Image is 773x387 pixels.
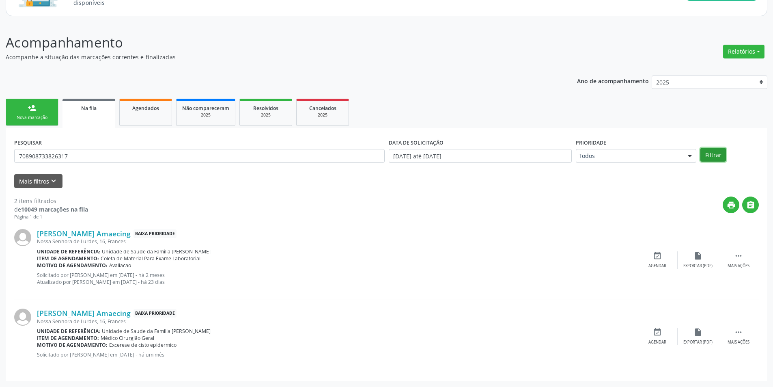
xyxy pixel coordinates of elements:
a: [PERSON_NAME] Amaecing [37,229,131,238]
img: img [14,309,31,326]
span: Não compareceram [182,105,229,112]
i: event_available [653,251,662,260]
button: print [723,197,739,213]
div: Agendar [648,339,666,345]
p: Acompanhamento [6,32,539,53]
i: insert_drive_file [693,328,702,337]
label: Prioridade [576,136,606,149]
a: [PERSON_NAME] Amaecing [37,309,131,318]
label: PESQUISAR [14,136,42,149]
div: 2025 [302,112,343,118]
input: Nome, CNS [14,149,385,163]
p: Solicitado por [PERSON_NAME] em [DATE] - há um mês [37,351,637,358]
div: 2 itens filtrados [14,197,88,205]
span: Unidade de Saude da Familia [PERSON_NAME] [102,248,211,255]
div: Exportar (PDF) [683,339,713,345]
span: Cancelados [309,105,336,112]
p: Ano de acompanhamento [577,76,649,86]
i: print [727,201,736,210]
b: Item de agendamento: [37,255,99,262]
button: Mais filtroskeyboard_arrow_down [14,174,62,188]
b: Motivo de agendamento: [37,342,108,348]
span: Avaliacao [109,262,131,269]
p: Acompanhe a situação das marcações correntes e finalizadas [6,53,539,61]
div: 2025 [182,112,229,118]
button: Filtrar [700,148,726,162]
div: Mais ações [728,339,749,345]
strong: 10049 marcações na fila [21,205,88,213]
b: Unidade de referência: [37,248,100,255]
div: Página 1 de 1 [14,214,88,221]
span: Baixa Prioridade [133,229,177,238]
i: keyboard_arrow_down [49,177,58,186]
button: Relatórios [723,45,764,58]
i:  [734,251,743,260]
b: Motivo de agendamento: [37,262,108,269]
i: event_available [653,328,662,337]
i:  [746,201,755,210]
b: Unidade de referência: [37,328,100,335]
div: de [14,205,88,214]
div: Agendar [648,263,666,269]
span: Unidade de Saude da Familia [PERSON_NAME] [102,328,211,335]
div: Exportar (PDF) [683,263,713,269]
span: Agendados [132,105,159,112]
label: DATA DE SOLICITAÇÃO [389,136,444,149]
div: person_add [28,104,37,112]
div: Nossa Senhora de Lurdes, 16, Frances [37,238,637,245]
b: Item de agendamento: [37,335,99,342]
div: Mais ações [728,263,749,269]
div: Nossa Senhora de Lurdes, 16, Frances [37,318,637,325]
span: Resolvidos [253,105,278,112]
i:  [734,328,743,337]
i: insert_drive_file [693,251,702,260]
div: 2025 [245,112,286,118]
span: Baixa Prioridade [133,309,177,318]
span: Excerese de cisto epidermico [109,342,177,348]
span: Médico Cirurgião Geral [101,335,154,342]
div: Nova marcação [12,115,52,121]
input: Selecione um intervalo [389,149,572,163]
span: Na fila [81,105,97,112]
p: Solicitado por [PERSON_NAME] em [DATE] - há 2 meses Atualizado por [PERSON_NAME] em [DATE] - há 2... [37,272,637,285]
img: img [14,229,31,246]
button:  [742,197,759,213]
span: Todos [579,152,680,160]
span: Coleta de Material Para Exame Laboratorial [101,255,200,262]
